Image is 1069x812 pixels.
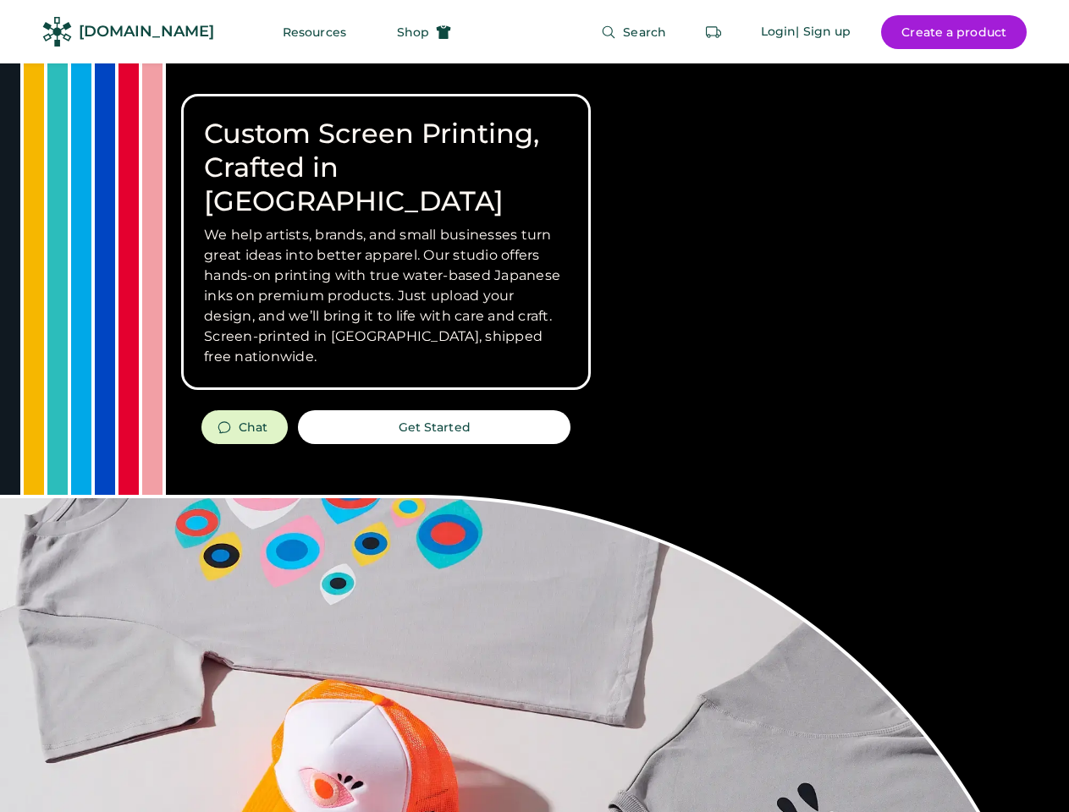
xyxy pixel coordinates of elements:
[581,15,686,49] button: Search
[204,225,568,367] h3: We help artists, brands, and small businesses turn great ideas into better apparel. Our studio of...
[262,15,366,49] button: Resources
[623,26,666,38] span: Search
[377,15,471,49] button: Shop
[204,117,568,218] h1: Custom Screen Printing, Crafted in [GEOGRAPHIC_DATA]
[881,15,1027,49] button: Create a product
[397,26,429,38] span: Shop
[42,17,72,47] img: Rendered Logo - Screens
[697,15,730,49] button: Retrieve an order
[796,24,851,41] div: | Sign up
[79,21,214,42] div: [DOMAIN_NAME]
[761,24,796,41] div: Login
[201,410,288,444] button: Chat
[298,410,570,444] button: Get Started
